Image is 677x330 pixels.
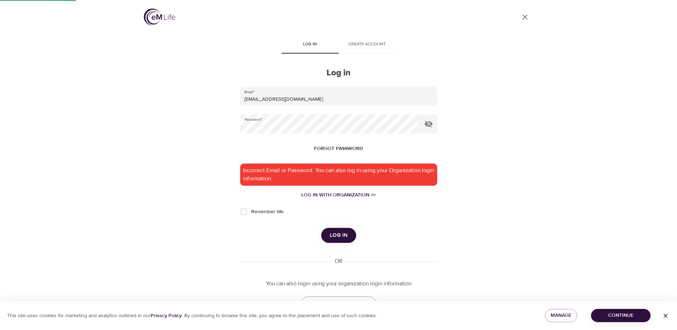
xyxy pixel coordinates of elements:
span: Remember Me [251,208,284,216]
button: Forgot password [311,142,366,155]
span: Forgot password [314,144,363,153]
div: disabled tabs example [240,36,437,54]
button: Log in [321,228,356,243]
a: ORGANIZATION LOGIN [301,296,377,311]
a: Log in with Organization >> [240,191,437,199]
span: ORGANIZATION LOGIN [310,299,368,309]
span: Continue [597,311,645,320]
button: Manage [545,309,577,322]
a: close [516,9,534,26]
p: You can also login using your organization login information [240,280,437,288]
span: Create account [343,41,391,48]
button: Continue [591,309,651,322]
span: Log in [330,231,348,240]
h2: Log in [240,68,437,78]
span: Log in [286,41,334,48]
span: Manage [551,311,571,320]
a: Privacy Policy [151,312,182,319]
div: OR [332,257,345,265]
img: logo [144,9,175,25]
div: Incorrect Email or Password. You can also log in using your Organization login information. [240,164,437,186]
